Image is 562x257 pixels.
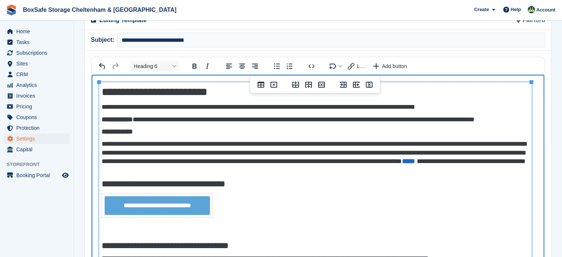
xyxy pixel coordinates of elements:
[16,112,61,122] span: Coupons
[536,6,555,14] span: Account
[6,4,17,16] img: stora-icon-8386f47178a22dfd0bd8f6a31ec36ba5ce8667c1dd55bd0f319d3a0aa187defe.svg
[4,123,70,133] a: menu
[4,69,70,80] a: menu
[382,63,407,69] span: Add button
[16,123,61,133] span: Protection
[4,58,70,69] a: menu
[474,6,489,13] span: Create
[289,80,302,90] button: Insert row before
[4,48,70,58] a: menu
[4,101,70,112] a: menu
[305,61,318,71] button: Source code
[350,80,362,90] button: Insert column after
[4,80,70,90] a: menu
[357,63,366,69] span: Link
[4,26,70,37] a: menu
[16,37,61,47] span: Tasks
[528,6,535,13] img: Kim Virabi
[16,58,61,69] span: Sites
[4,170,70,180] a: menu
[188,61,201,71] button: Bold
[236,61,248,71] button: Align center
[369,61,411,71] button: Insert a call-to-action button
[16,101,61,112] span: Pricing
[96,61,109,71] button: Undo
[7,161,74,168] span: Storefront
[315,80,328,90] button: Delete row
[4,91,70,101] a: menu
[4,112,70,122] a: menu
[345,61,369,71] button: Insert link with variable
[223,61,235,71] button: Align left
[109,61,122,71] button: Redo
[201,61,214,71] button: Italic
[4,37,70,47] a: menu
[131,61,179,71] button: Block Heading 6
[16,170,61,180] span: Booking Portal
[20,4,179,16] a: BoxSafe Storage Cheltenham & [GEOGRAPHIC_DATA]
[16,91,61,101] span: Invoices
[99,16,314,25] p: Editing Template
[16,26,61,37] span: Home
[327,61,345,71] button: Insert merge tag
[61,171,70,180] a: Preview store
[134,63,170,69] span: Heading 6
[268,80,280,90] button: Delete table
[16,144,61,155] span: Capital
[4,133,70,144] a: menu
[337,80,350,90] button: Insert column before
[16,133,61,144] span: Settings
[249,61,261,71] button: Align right
[302,80,315,90] button: Insert row after
[16,80,61,90] span: Analytics
[16,48,61,58] span: Subscriptions
[270,61,283,71] button: Bullet list
[511,6,521,13] span: Help
[91,35,117,44] span: Subject:
[318,11,550,29] div: Fairford
[16,69,61,80] span: CRM
[255,80,267,90] button: Table properties
[4,144,70,155] a: menu
[363,80,375,90] button: Delete column
[283,61,296,71] button: Numbered list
